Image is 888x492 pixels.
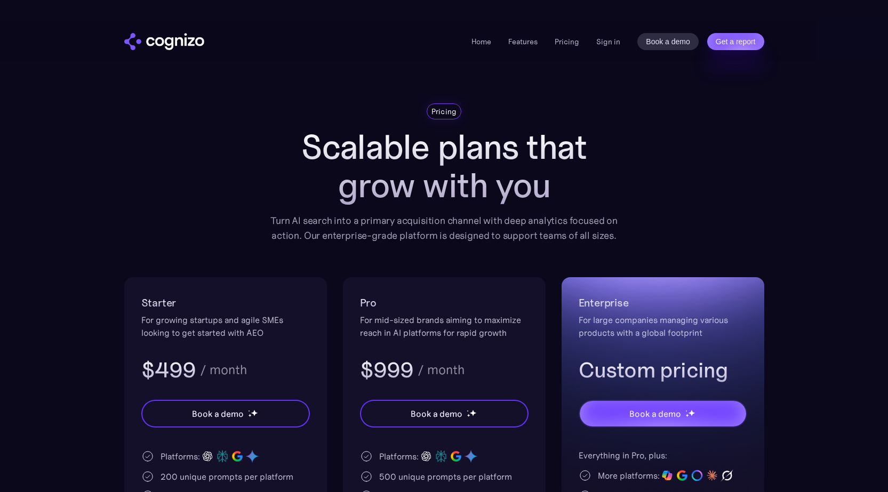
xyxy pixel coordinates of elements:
[471,37,491,46] a: Home
[263,128,626,205] h1: Scalable plans that grow with you
[379,470,512,483] div: 500 unique prompts per platform
[360,294,529,311] h2: Pro
[360,400,529,428] a: Book a demostarstarstar
[248,414,252,417] img: star
[467,414,470,417] img: star
[360,313,529,339] div: For mid-sized brands aiming to maximize reach in AI platforms for rapid growth
[141,400,310,428] a: Book a demostarstarstar
[629,407,681,420] div: Book a demo
[596,35,620,48] a: Sign in
[124,33,204,50] img: cognizo logo
[579,356,747,384] h3: Custom pricing
[579,449,747,462] div: Everything in Pro, plus:
[141,356,196,384] h3: $499
[379,450,419,463] div: Platforms:
[685,414,689,417] img: star
[263,213,626,243] div: Turn AI search into a primary acquisition channel with deep analytics focused on action. Our ente...
[124,33,204,50] a: home
[579,313,747,339] div: For large companies managing various products with a global footprint
[248,410,250,412] img: star
[707,33,764,50] a: Get a report
[192,407,243,420] div: Book a demo
[360,356,414,384] h3: $999
[411,407,462,420] div: Book a demo
[688,409,695,416] img: star
[418,364,465,376] div: / month
[161,450,200,463] div: Platforms:
[685,410,687,412] img: star
[598,469,660,482] div: More platforms:
[579,400,747,428] a: Book a demostarstarstar
[161,470,293,483] div: 200 unique prompts per platform
[141,294,310,311] h2: Starter
[579,294,747,311] h2: Enterprise
[431,106,457,117] div: Pricing
[555,37,579,46] a: Pricing
[467,410,468,412] img: star
[141,313,310,339] div: For growing startups and agile SMEs looking to get started with AEO
[469,409,476,416] img: star
[508,37,538,46] a: Features
[200,364,247,376] div: / month
[637,33,699,50] a: Book a demo
[251,409,258,416] img: star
